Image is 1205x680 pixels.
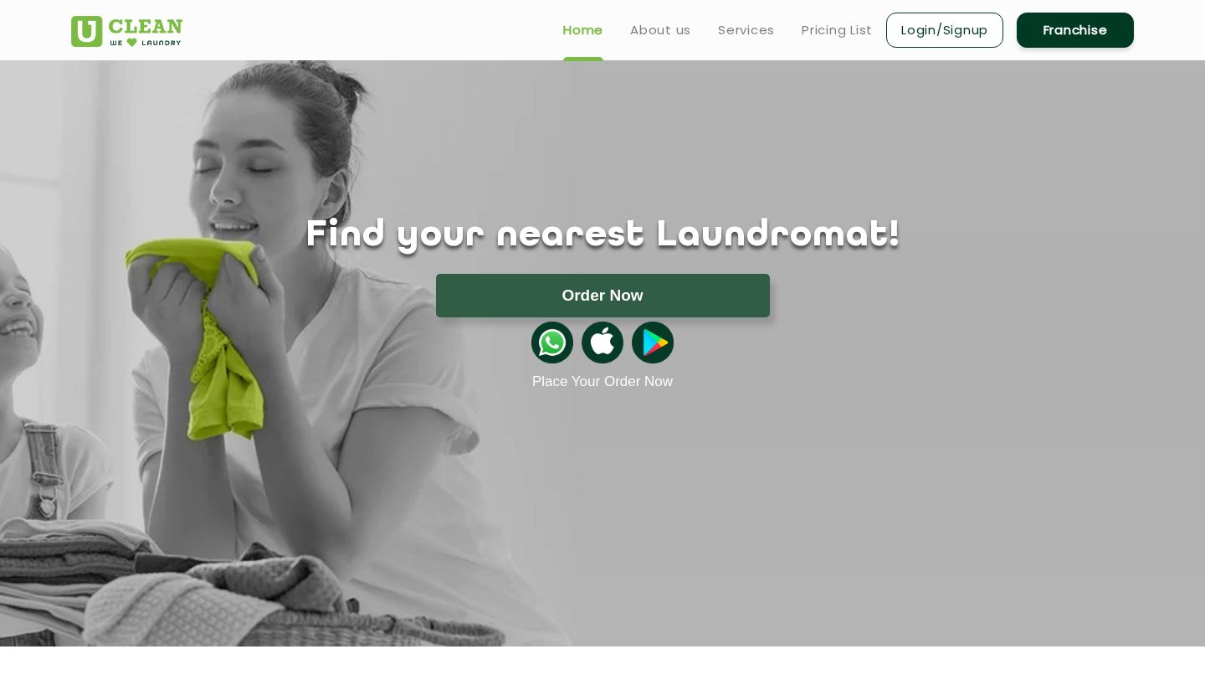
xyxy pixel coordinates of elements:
a: Home [563,20,603,40]
a: About us [630,20,691,40]
img: UClean Laundry and Dry Cleaning [71,16,182,47]
a: Franchise [1017,13,1134,48]
img: apple-icon.png [582,322,623,363]
img: whatsappicon.png [531,322,573,363]
img: playstoreicon.png [632,322,674,363]
a: Pricing List [802,20,873,40]
h1: Find your nearest Laundromat! [59,215,1146,257]
a: Login/Signup [886,13,1003,48]
a: Place Your Order Now [532,373,673,390]
a: Services [718,20,775,40]
button: Order Now [436,274,770,317]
